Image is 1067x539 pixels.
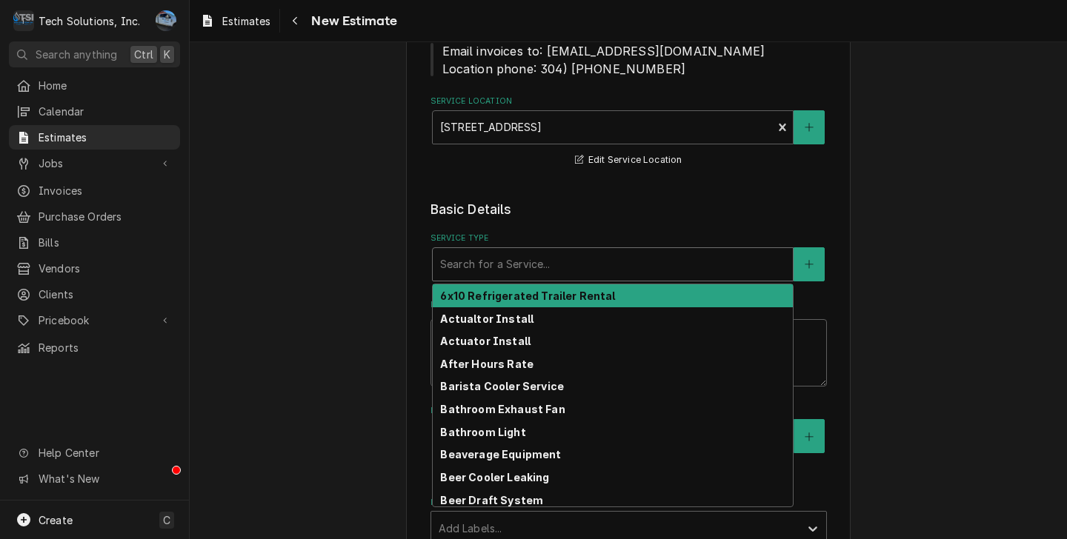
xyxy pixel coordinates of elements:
[39,209,173,224] span: Purchase Orders
[39,155,150,171] span: Jobs
[13,10,34,31] div: T
[431,405,827,478] div: Equipment
[39,471,171,486] span: What's New
[431,200,827,219] legend: Basic Details
[39,13,140,29] div: Tech Solutions, Inc.
[39,183,173,198] span: Invoices
[440,380,564,392] strong: Barista Cooler Service
[39,514,73,526] span: Create
[440,335,531,347] strong: Actuator Install
[440,494,543,506] strong: Beer Draft System
[794,110,825,144] button: Create New Location
[39,104,173,119] span: Calendar
[164,47,170,62] span: K
[9,335,180,360] a: Reports
[805,432,814,442] svg: Create New Equipment
[431,497,827,509] label: Labels
[13,10,34,31] div: Tech Solutions, Inc.'s Avatar
[440,426,525,438] strong: Bathroom Light
[9,230,180,255] a: Bills
[431,96,827,107] label: Service Location
[431,232,827,244] label: Service Type
[39,312,150,328] span: Pricebook
[9,125,180,150] a: Estimates
[163,512,170,528] span: C
[440,471,549,483] strong: Beer Cooler Leaking
[431,96,827,169] div: Service Location
[9,151,180,175] a: Go to Jobs
[9,73,180,98] a: Home
[222,13,270,29] span: Estimates
[39,130,173,145] span: Estimates
[794,419,825,453] button: Create New Equipment
[134,47,153,62] span: Ctrl
[9,282,180,307] a: Clients
[431,27,827,77] div: Client Notes
[9,466,180,491] a: Go to What's New
[39,78,173,93] span: Home
[431,232,827,281] div: Service Type
[431,42,827,78] span: Client Notes
[9,204,180,229] a: Purchase Orders
[440,403,565,415] strong: Bathroom Exhaust Fan
[9,99,180,124] a: Calendar
[431,299,827,386] div: Reason For Call
[573,151,685,170] button: Edit Service Location
[283,9,307,33] button: Navigate back
[442,44,765,76] span: Email invoices to: [EMAIL_ADDRESS][DOMAIN_NAME] Location phone: 304) [PHONE_NUMBER]
[39,235,173,250] span: Bills
[431,405,827,417] label: Equipment
[440,312,533,325] strong: Actualtor Install
[307,11,397,31] span: New Estimate
[9,178,180,203] a: Invoices
[794,247,825,281] button: Create New Service
[9,441,180,465] a: Go to Help Center
[805,259,814,269] svg: Create New Service
[156,10,176,31] div: Joe Paschal's Avatar
[36,47,117,62] span: Search anything
[9,256,180,281] a: Vendors
[39,261,173,276] span: Vendors
[440,358,533,370] strong: After Hours Rate
[440,289,615,302] strong: 6x10 Refrigerated Trailer Rental
[39,340,173,355] span: Reports
[805,122,814,133] svg: Create New Location
[9,41,180,67] button: Search anythingCtrlK
[440,448,561,461] strong: Beaverage Equipment
[9,308,180,332] a: Go to Pricebook
[156,10,176,31] div: JP
[194,9,276,33] a: Estimates
[431,299,827,311] label: Reason For Call
[39,445,171,461] span: Help Center
[39,287,173,302] span: Clients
